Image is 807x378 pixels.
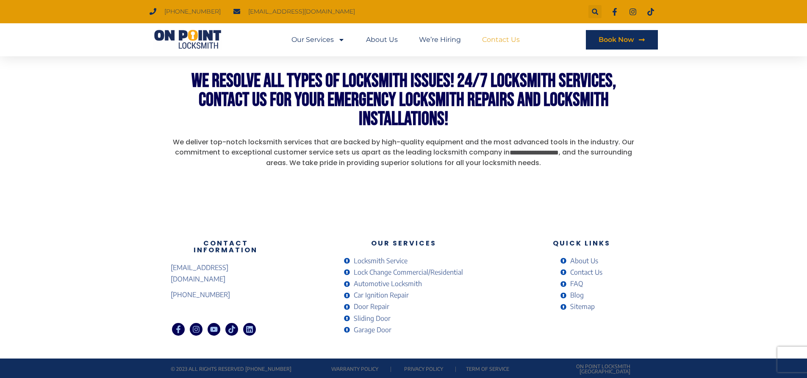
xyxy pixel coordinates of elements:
a: Term of service [466,366,509,372]
p: We deliver top-notch locksmith services that are backed by high-quality equipment and the most ad... [171,137,637,168]
p: | [454,367,458,372]
span: Garage Door [352,324,391,336]
span: Book Now [599,36,634,43]
a: [EMAIL_ADDRESS][DOMAIN_NAME] [171,262,281,285]
a: [PHONE_NUMBER] [171,289,281,301]
h3: Our Services [289,240,518,247]
span: [PHONE_NUMBER] [162,6,221,17]
h2: We Resolve All Types of Locksmith Issues! 24/7 Locksmith Services, Contact Us For Your Emergency ... [171,72,637,129]
h3: Quick Links [527,240,637,247]
a: Lock Change Commercial/Residential [344,267,463,278]
span: Door Repair [352,301,389,312]
span: Car Ignition Repair [352,290,409,301]
a: Contact Us [482,30,520,50]
a: About Us [366,30,398,50]
a: Locksmith Service [344,255,463,267]
a: Blog [560,290,602,301]
span: Sitemap [568,301,595,312]
nav: Menu [291,30,520,50]
span: [EMAIL_ADDRESS][DOMAIN_NAME] [246,6,355,17]
h3: Contact Information [171,240,281,254]
a: Sliding Door [344,313,463,324]
span: FAQ [568,278,583,290]
a: Warranty Policy [331,366,378,372]
p: | [388,367,394,372]
p: On Point Locksmith [GEOGRAPHIC_DATA] [530,364,630,374]
span: Locksmith Service [352,255,408,267]
a: Contact Us [560,267,602,278]
span: Blog [568,290,584,301]
span: About Us [568,255,598,267]
a: Sitemap [560,301,602,312]
a: Book Now [586,30,658,50]
a: FAQ [560,278,602,290]
a: Automotive Locksmith [344,278,463,290]
a: Car Ignition Repair [344,290,463,301]
a: About Us [560,255,602,267]
p: © 2023 All rights reserved [PHONE_NUMBER] [171,367,322,372]
a: We’re Hiring [419,30,461,50]
a: Door Repair [344,301,463,312]
span: Lock Change Commercial/Residential [352,267,463,278]
a: Our Services [291,30,345,50]
span: Automotive Locksmith [352,278,422,290]
span: Sliding Door [352,313,391,324]
span: [PHONE_NUMBER] [171,289,230,301]
span: Contact Us [568,267,602,278]
a: Privacy Policy [404,366,443,372]
div: Search [588,5,602,18]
